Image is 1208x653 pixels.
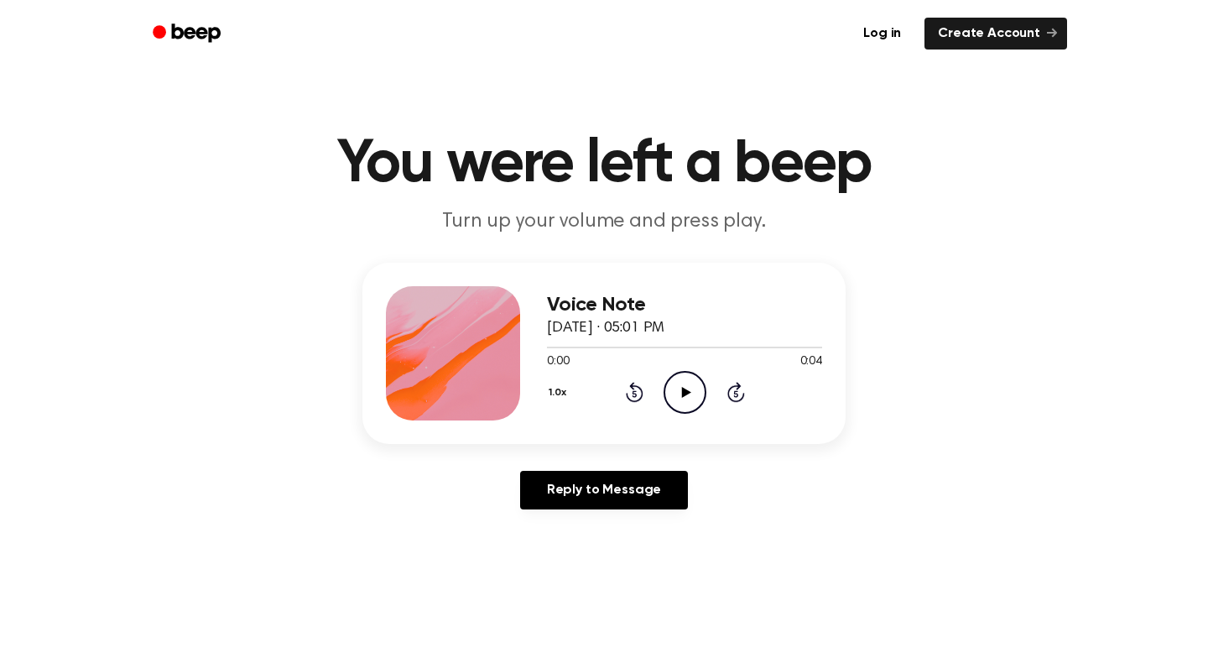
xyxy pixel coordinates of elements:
[547,294,822,316] h3: Voice Note
[520,471,688,509] a: Reply to Message
[141,18,236,50] a: Beep
[547,321,664,336] span: [DATE] · 05:01 PM
[547,353,569,371] span: 0:00
[924,18,1067,50] a: Create Account
[174,134,1034,195] h1: You were left a beep
[547,379,573,407] button: 1.0x
[282,208,926,236] p: Turn up your volume and press play.
[800,353,822,371] span: 0:04
[850,18,914,50] a: Log in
